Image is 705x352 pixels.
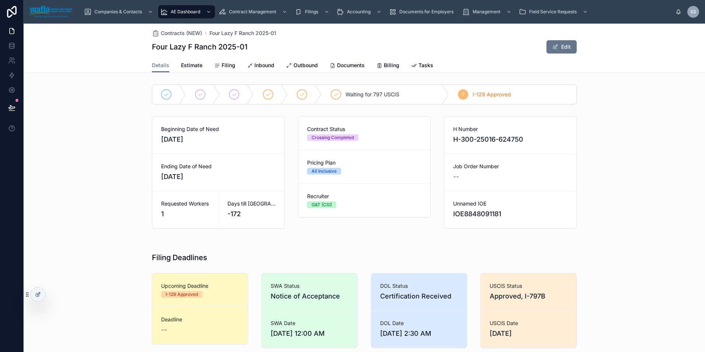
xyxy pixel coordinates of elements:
[307,193,421,200] span: Recruiter
[419,62,433,69] span: Tasks
[411,59,433,73] a: Tasks
[307,125,421,133] span: Contract Status
[171,9,200,15] span: AE Dashboard
[161,125,275,133] span: Beginning Date of Need
[345,91,399,98] span: Waiting for 797 USCIS
[460,5,515,18] a: Management
[399,9,454,15] span: Documents for Employers
[222,62,235,69] span: Filing
[161,172,275,182] span: [DATE]
[294,62,318,69] span: Outbound
[337,62,365,69] span: Documents
[78,4,676,20] div: scrollable content
[254,62,274,69] span: Inbound
[473,9,500,15] span: Management
[453,209,567,219] span: IOE8848091181
[271,328,348,339] span: [DATE] 12:00 AM
[158,5,215,18] a: AE Dashboard
[152,62,169,69] span: Details
[312,201,332,208] div: G&T (CSI)
[334,5,385,18] a: Accounting
[312,134,354,141] div: Crossing Completed
[161,30,202,37] span: Contracts (NEW)
[161,325,167,335] span: --
[453,200,567,207] span: Unnamed IOE
[161,282,239,290] span: Upcoming Deadline
[307,159,421,166] span: Pricing Plan
[490,320,567,327] span: USCIS Date
[228,200,276,207] span: Days till [GEOGRAPHIC_DATA]
[453,134,567,145] span: H-300-25016-624750
[347,9,371,15] span: Accounting
[529,9,577,15] span: Field Service Requests
[216,5,291,18] a: Contract Management
[152,30,202,37] a: Contracts (NEW)
[462,92,465,97] span: 7
[161,316,239,323] span: Deadline
[247,59,274,73] a: Inbound
[161,209,209,219] span: 1
[152,59,169,73] a: Details
[546,40,577,54] button: Edit
[387,5,459,18] a: Documents for Employers
[690,9,696,15] span: SS
[209,30,276,37] a: Four Lazy F Ranch 2025-01
[490,328,567,339] span: [DATE]
[82,5,157,18] a: Companies & Contacts
[292,5,333,18] a: Filings
[490,291,567,301] span: Approved, I-797B
[286,59,318,73] a: Outbound
[453,125,567,133] span: H Number
[453,163,567,170] span: Job Order Number
[312,168,337,175] div: All Inclusive
[271,282,348,290] span: SWA Status
[384,62,399,69] span: Billing
[380,282,458,290] span: DOL Status
[380,320,458,327] span: DOL Date
[152,42,247,52] h1: Four Lazy F Ranch 2025-01
[271,291,348,301] span: Notice of Acceptance
[214,59,235,73] a: Filing
[228,209,276,219] span: -172
[166,291,198,298] div: I-129 Approved
[152,252,207,263] h1: Filing Deadlines
[29,6,72,18] img: App logo
[473,91,511,98] span: I-129 Approved
[161,200,209,207] span: Requested Workers
[94,9,142,15] span: Companies & Contacts
[490,282,567,290] span: USCIS Status
[181,59,202,73] a: Estimate
[271,320,348,327] span: SWA Date
[517,5,591,18] a: Field Service Requests
[453,172,459,182] span: --
[161,134,275,145] span: [DATE]
[330,59,365,73] a: Documents
[376,59,399,73] a: Billing
[229,9,276,15] span: Contract Management
[380,291,458,301] span: Certification Received
[181,62,202,69] span: Estimate
[380,328,458,339] span: [DATE] 2:30 AM
[161,163,275,170] span: Ending Date of Need
[305,9,318,15] span: Filings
